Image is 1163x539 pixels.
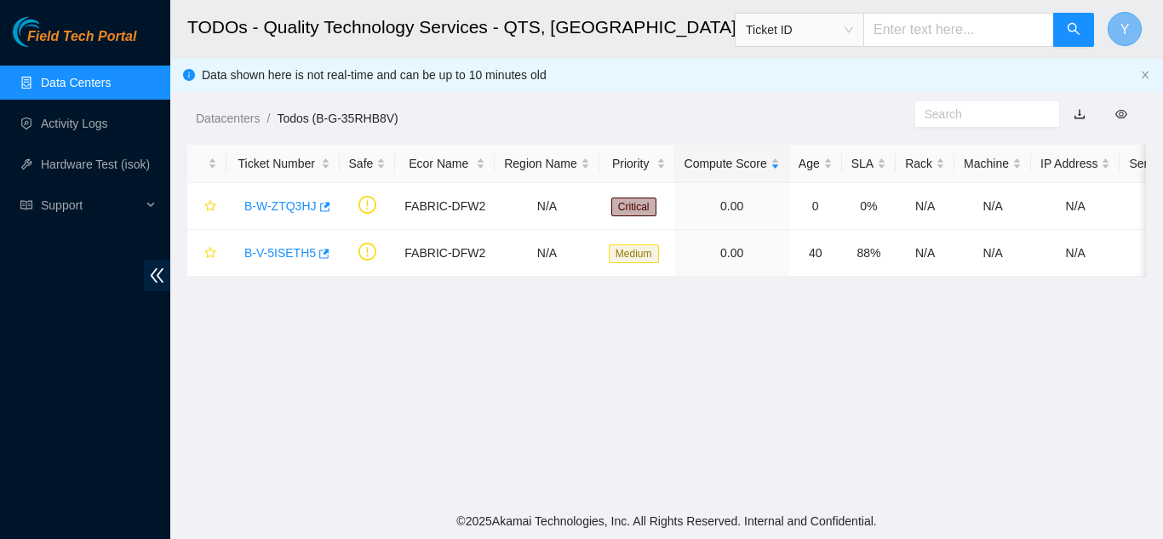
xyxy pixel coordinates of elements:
[611,198,656,216] span: Critical
[204,200,216,214] span: star
[1031,230,1120,277] td: N/A
[746,17,853,43] span: Ticket ID
[41,188,141,222] span: Support
[277,112,398,125] a: Todos (B-G-35RHB8V)
[197,239,217,267] button: star
[1115,108,1127,120] span: eye
[358,243,376,261] span: exclamation-circle
[789,230,842,277] td: 40
[395,230,495,277] td: FABRIC-DFW2
[1108,12,1142,46] button: Y
[13,31,136,53] a: Akamai TechnologiesField Tech Portal
[41,158,150,171] a: Hardware Test (isok)
[896,183,954,230] td: N/A
[41,76,111,89] a: Data Centers
[842,230,896,277] td: 88%
[863,13,1054,47] input: Enter text here...
[244,199,317,213] a: B-W-ZTQ3HJ
[395,183,495,230] td: FABRIC-DFW2
[495,230,599,277] td: N/A
[842,183,896,230] td: 0%
[358,196,376,214] span: exclamation-circle
[20,199,32,211] span: read
[27,29,136,45] span: Field Tech Portal
[896,230,954,277] td: N/A
[1074,107,1086,121] a: download
[204,247,216,261] span: star
[13,17,86,47] img: Akamai Technologies
[925,105,1037,123] input: Search
[609,244,659,263] span: Medium
[1031,183,1120,230] td: N/A
[954,183,1031,230] td: N/A
[1061,100,1098,128] button: download
[789,183,842,230] td: 0
[954,230,1031,277] td: N/A
[196,112,260,125] a: Datacenters
[675,230,789,277] td: 0.00
[266,112,270,125] span: /
[495,183,599,230] td: N/A
[1140,70,1150,80] span: close
[1053,13,1094,47] button: search
[197,192,217,220] button: star
[675,183,789,230] td: 0.00
[1120,19,1130,40] span: Y
[244,246,316,260] a: B-V-5ISETH5
[144,260,170,291] span: double-left
[41,117,108,130] a: Activity Logs
[1140,70,1150,81] button: close
[170,503,1163,539] footer: © 2025 Akamai Technologies, Inc. All Rights Reserved. Internal and Confidential.
[1067,22,1080,38] span: search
